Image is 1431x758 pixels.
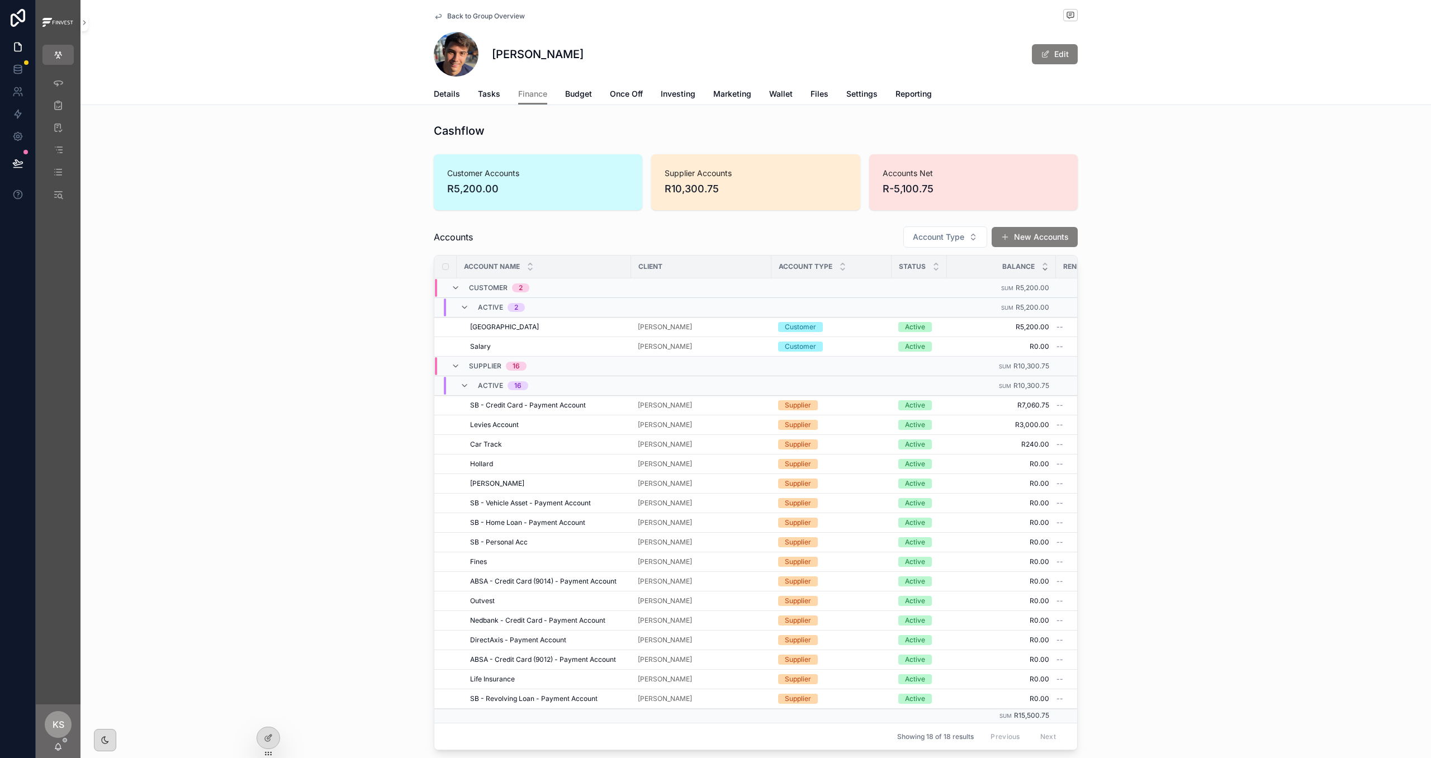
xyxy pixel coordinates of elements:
span: -- [1056,401,1063,410]
a: [PERSON_NAME] [638,323,692,331]
a: -- [1056,401,1126,410]
div: Active [905,322,925,332]
span: Accounts [434,230,473,244]
span: Active [478,381,503,390]
a: -- [1056,440,1126,449]
span: DirectAxis - Payment Account [470,636,566,645]
span: -- [1056,655,1063,664]
a: R0.00 [954,479,1049,488]
a: [PERSON_NAME] [638,655,765,664]
a: [PERSON_NAME] [470,479,624,488]
a: -- [1056,459,1126,468]
a: [PERSON_NAME] [638,459,692,468]
a: R0.00 [954,616,1049,625]
span: R7,060.75 [954,401,1049,410]
a: Supplier [778,557,885,567]
a: SB - Credit Card - Payment Account [470,401,624,410]
span: R0.00 [954,518,1049,527]
span: -- [1056,518,1063,527]
a: Active [898,459,940,469]
span: [PERSON_NAME] [638,420,692,429]
a: [PERSON_NAME] [638,616,692,625]
a: -- [1056,342,1126,351]
span: -- [1056,538,1063,547]
div: Active [905,459,925,469]
div: Supplier [785,498,811,508]
span: -- [1056,342,1063,351]
div: scrollable content [36,65,80,219]
a: Active [898,576,940,586]
span: -- [1056,596,1063,605]
div: Active [905,537,925,547]
a: [PERSON_NAME] [638,323,765,331]
a: Supplier [778,537,885,547]
span: Account Type [779,262,832,271]
a: Supplier [778,596,885,606]
div: Supplier [785,537,811,547]
div: Active [905,557,925,567]
a: Supplier [778,615,885,626]
span: [PERSON_NAME] [638,557,692,566]
span: [PERSON_NAME] [638,499,692,508]
div: Active [905,342,925,352]
a: R0.00 [954,499,1049,508]
span: Finance [518,88,547,100]
span: KS [53,718,64,731]
span: Outvest [470,596,495,605]
a: Supplier [778,400,885,410]
a: [PERSON_NAME] [638,538,692,547]
a: -- [1056,577,1126,586]
a: SB - Revolving Loan - Payment Account [470,694,624,703]
a: [PERSON_NAME] [638,342,765,351]
a: Once Off [610,84,643,106]
div: Customer [785,342,816,352]
a: -- [1056,616,1126,625]
a: Supplier [778,420,885,430]
div: Active [905,655,925,665]
a: [PERSON_NAME] [638,479,692,488]
div: Active [905,479,925,489]
a: New Accounts [992,227,1078,247]
a: [PERSON_NAME] [638,518,692,527]
a: Supplier [778,479,885,489]
span: [PERSON_NAME] [638,577,692,586]
span: ABSA - Credit Card (9014) - Payment Account [470,577,617,586]
a: Hollard [470,459,624,468]
span: Nedbank - Credit Card - Payment Account [470,616,605,625]
a: Active [898,635,940,645]
span: Customer [469,283,508,292]
a: [PERSON_NAME] [638,420,765,429]
a: -- [1056,636,1126,645]
div: Active [905,400,925,410]
a: Life Insurance [470,675,624,684]
span: Reporting [895,88,932,100]
span: R0.00 [954,655,1049,664]
a: Supplier [778,498,885,508]
span: -- [1056,499,1063,508]
div: Supplier [785,674,811,684]
button: Edit [1032,44,1078,64]
span: SB - Home Loan - Payment Account [470,518,585,527]
span: [PERSON_NAME] [638,342,692,351]
span: -- [1056,459,1063,468]
a: Details [434,84,460,106]
a: -- [1056,518,1126,527]
a: Reporting [895,84,932,106]
a: Active [898,557,940,567]
span: Settings [846,88,878,100]
span: R0.00 [954,459,1049,468]
a: Active [898,518,940,528]
small: Sum [1001,285,1013,291]
button: Select Button [903,226,987,248]
a: -- [1056,557,1126,566]
div: 16 [513,362,520,371]
a: R3,000.00 [954,420,1049,429]
a: [PERSON_NAME] [638,616,765,625]
span: Details [434,88,460,100]
a: ABSA - Credit Card (9012) - Payment Account [470,655,624,664]
div: Customer [785,322,816,332]
span: Supplier Accounts [665,168,846,179]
